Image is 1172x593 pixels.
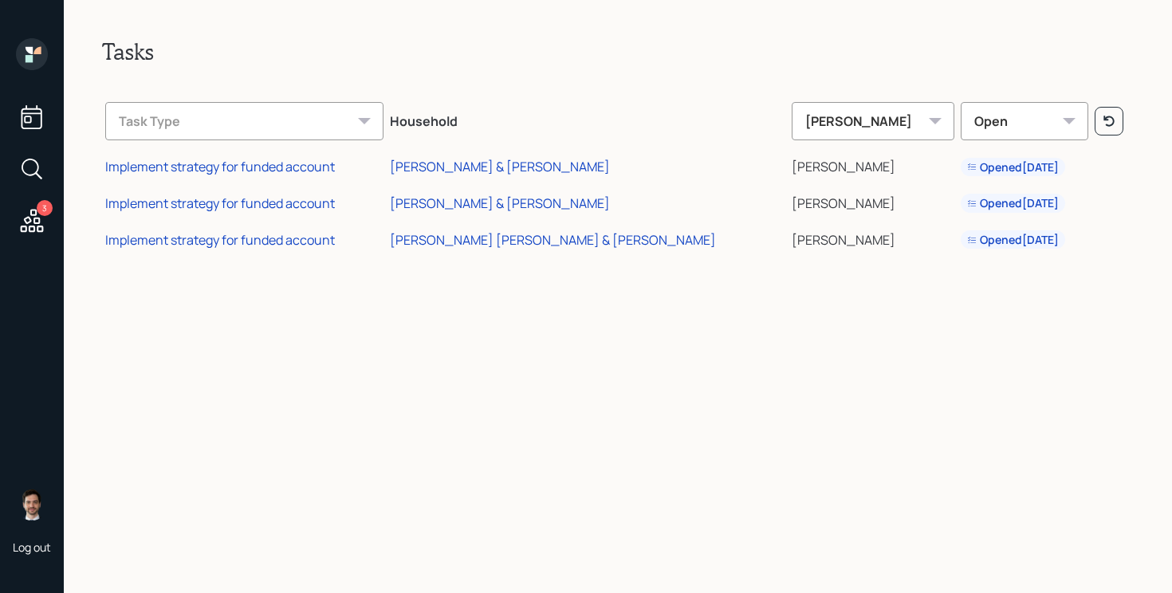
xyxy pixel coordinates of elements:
[967,232,1059,248] div: Opened [DATE]
[789,183,958,219] td: [PERSON_NAME]
[105,158,335,175] div: Implement strategy for funded account
[390,194,610,212] div: [PERSON_NAME] & [PERSON_NAME]
[37,200,53,216] div: 3
[13,540,51,555] div: Log out
[105,194,335,212] div: Implement strategy for funded account
[789,147,958,183] td: [PERSON_NAME]
[105,102,383,140] div: Task Type
[390,231,716,249] div: [PERSON_NAME] [PERSON_NAME] & [PERSON_NAME]
[789,219,958,256] td: [PERSON_NAME]
[16,489,48,520] img: jonah-coleman-headshot.png
[967,195,1059,211] div: Opened [DATE]
[961,102,1088,140] div: Open
[390,158,610,175] div: [PERSON_NAME] & [PERSON_NAME]
[792,102,954,140] div: [PERSON_NAME]
[105,231,335,249] div: Implement strategy for funded account
[102,38,1134,65] h2: Tasks
[967,159,1059,175] div: Opened [DATE]
[387,91,788,147] th: Household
